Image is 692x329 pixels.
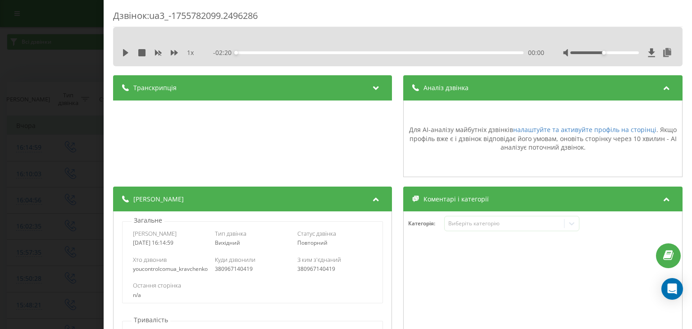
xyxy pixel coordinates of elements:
span: Повторний [297,239,328,247]
span: Вихідний [215,239,241,247]
div: Виберіть категорію [448,220,561,227]
span: [PERSON_NAME] [133,195,184,204]
div: Для AI-аналізу майбутніх дзвінків . Якщо профіль вже є і дзвінок відповідає його умовам, оновіть ... [409,125,678,152]
span: - 02:20 [214,48,237,57]
span: [PERSON_NAME] [133,229,177,238]
span: Аналіз дзвінка [424,83,469,92]
span: Хто дзвонив [133,256,167,264]
div: Дзвінок : ua3_-1755782099.2496286 [113,9,683,27]
span: Тип дзвінка [215,229,247,238]
div: 380967140419 [297,266,373,272]
div: [DATE] 16:14:59 [133,240,208,246]
div: n/a [133,292,372,298]
span: Статус дзвінка [297,229,336,238]
a: налаштуйте та активуйте профіль на сторінці [513,125,656,134]
h4: Категорія : [409,220,445,227]
div: Open Intercom Messenger [661,278,683,300]
div: Accessibility label [602,51,606,55]
p: Тривалість [132,315,170,324]
span: З ким з'єднаний [297,256,341,264]
span: Транскрипція [133,83,177,92]
span: Коментарі і категорії [424,195,489,204]
div: Accessibility label [235,51,238,55]
p: Загальне [132,216,164,225]
div: youcontrolcomua_kravchenko [133,266,208,272]
div: 380967140419 [215,266,291,272]
span: 00:00 [528,48,544,57]
span: 1 x [187,48,194,57]
span: Куди дзвонили [215,256,256,264]
span: Остання сторінка [133,281,181,289]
